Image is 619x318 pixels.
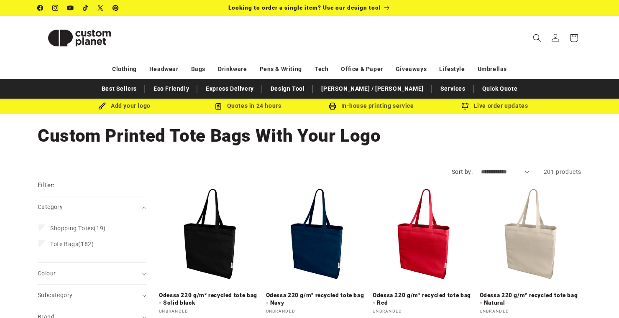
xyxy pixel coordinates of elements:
[38,270,56,277] span: Colour
[112,62,137,76] a: Clothing
[309,101,433,111] div: In-house printing service
[436,81,470,96] a: Services
[266,292,368,306] a: Odessa 220 g/m² recycled tote bag - Navy
[50,241,78,247] span: Tote Bags
[149,81,193,96] a: Eco Friendly
[38,263,146,284] summary: Colour (0 selected)
[215,102,222,110] img: Order Updates Icon
[544,168,581,175] span: 201 products
[50,225,94,232] span: Shopping Totes
[528,29,546,47] summary: Search
[329,102,336,110] img: In-house printing
[461,102,469,110] img: Order updates
[341,62,383,76] a: Office & Paper
[38,19,121,57] img: Custom Planet
[159,292,261,306] a: Odessa 220 g/m² recycled tote bag - Solid black
[266,81,309,96] a: Design Tool
[63,101,186,111] div: Add your logo
[480,292,582,306] a: Odessa 220 g/m² recycled tote bag - Natural
[452,168,473,175] label: Sort by:
[38,196,146,218] summary: Category (0 selected)
[149,62,179,76] a: Headwear
[478,62,507,76] a: Umbrellas
[38,181,55,190] h2: Filter:
[218,62,247,76] a: Drinkware
[38,125,581,147] h1: Custom Printed Tote Bags With Your Logo
[38,285,146,306] summary: Subcategory (0 selected)
[202,81,258,96] a: Express Delivery
[396,62,427,76] a: Giveaways
[373,292,475,306] a: Odessa 220 g/m² recycled tote bag - Red
[439,62,465,76] a: Lifestyle
[228,4,381,11] span: Looking to order a single item? Use our design tool
[433,101,556,111] div: Live order updates
[35,16,125,60] a: Custom Planet
[478,81,522,96] a: Quick Quote
[191,62,205,76] a: Bags
[50,224,106,232] span: (19)
[50,240,94,248] span: (182)
[97,81,141,96] a: Best Sellers
[38,292,72,298] span: Subcategory
[186,101,309,111] div: Quotes in 24 hours
[98,102,106,110] img: Brush Icon
[317,81,427,96] a: [PERSON_NAME] / [PERSON_NAME]
[38,204,63,210] span: Category
[260,62,302,76] a: Pens & Writing
[315,62,328,76] a: Tech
